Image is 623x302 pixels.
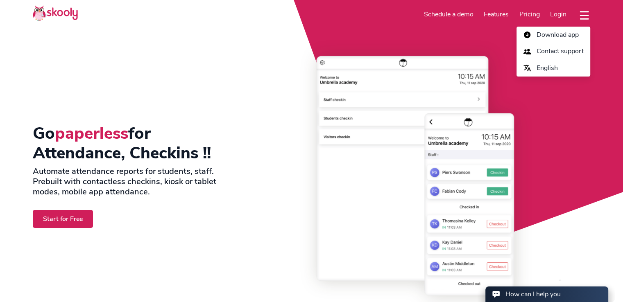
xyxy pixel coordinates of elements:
h1: Go for Attendance, Checkins !! [33,124,242,163]
span: Pricing [519,10,540,19]
a: Pricing [514,8,545,21]
span: Contact support [537,45,584,57]
h2: Automate attendance reports for students, staff. Prebuilt with contactless checkins, kiosk or tab... [33,166,242,197]
img: icon-language [523,64,531,72]
img: icon-arrow [523,31,531,39]
button: change language [517,60,590,77]
a: Download app [517,27,590,43]
a: Schedule a demo [419,8,479,21]
span: Download app [537,29,579,41]
a: Login [545,8,572,21]
span: paperless [55,122,128,144]
img: icon-people [523,47,531,56]
button: dropdown menu [578,6,590,25]
a: Features [478,8,514,21]
span: Login [550,10,566,19]
a: Start for Free [33,210,93,228]
span: English [537,62,558,74]
img: Skooly [33,5,78,21]
a: Contact support [517,43,590,60]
